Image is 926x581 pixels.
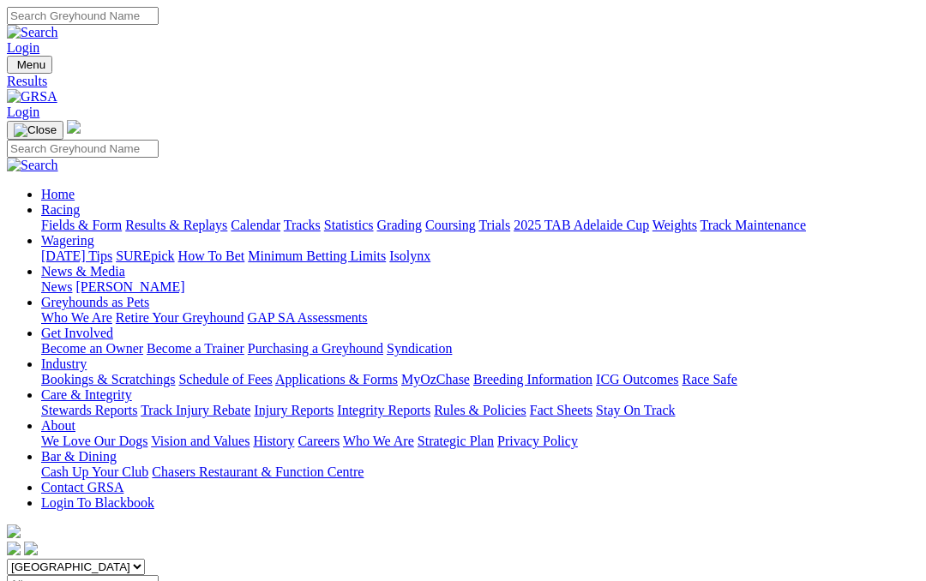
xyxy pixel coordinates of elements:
img: Search [7,158,58,173]
a: About [41,418,75,433]
a: Get Involved [41,326,113,340]
input: Search [7,7,159,25]
a: Statistics [324,218,374,232]
a: Results [7,74,919,89]
a: Minimum Betting Limits [248,249,386,263]
a: Stewards Reports [41,403,137,417]
a: Purchasing a Greyhound [248,341,383,356]
a: Integrity Reports [337,403,430,417]
a: Who We Are [41,310,112,325]
a: History [253,434,294,448]
a: Results & Replays [125,218,227,232]
a: Bookings & Scratchings [41,372,175,386]
a: Fields & Form [41,218,122,232]
a: Strategic Plan [418,434,494,448]
a: Become an Owner [41,341,143,356]
img: Search [7,25,58,40]
a: Fact Sheets [530,403,592,417]
a: Login [7,40,39,55]
a: Injury Reports [254,403,334,417]
a: Care & Integrity [41,387,132,402]
a: Cash Up Your Club [41,464,148,479]
img: GRSA [7,89,57,105]
a: News & Media [41,264,125,279]
a: Become a Trainer [147,341,244,356]
img: twitter.svg [24,542,38,555]
img: logo-grsa-white.png [7,524,21,538]
div: Care & Integrity [41,403,919,418]
a: Track Injury Rebate [141,403,250,417]
a: Grading [377,218,422,232]
a: GAP SA Assessments [248,310,368,325]
div: Get Involved [41,341,919,356]
a: How To Bet [178,249,245,263]
div: Greyhounds as Pets [41,310,919,326]
a: Retire Your Greyhound [116,310,244,325]
a: Breeding Information [473,372,592,386]
div: Racing [41,218,919,233]
div: About [41,434,919,449]
a: Wagering [41,233,94,248]
div: Bar & Dining [41,464,919,480]
a: MyOzChase [401,372,470,386]
a: News [41,279,72,294]
a: Calendar [231,218,280,232]
img: logo-grsa-white.png [67,120,81,134]
a: Stay On Track [596,403,675,417]
a: We Love Our Dogs [41,434,147,448]
a: Tracks [284,218,321,232]
a: Login [7,105,39,119]
img: facebook.svg [7,542,21,555]
div: Wagering [41,249,919,264]
a: Isolynx [389,249,430,263]
a: SUREpick [116,249,174,263]
a: Schedule of Fees [178,372,272,386]
img: Close [14,123,57,137]
a: Contact GRSA [41,480,123,494]
a: Track Maintenance [701,218,806,232]
a: [PERSON_NAME] [75,279,184,294]
a: [DATE] Tips [41,249,112,263]
a: Trials [478,218,510,232]
a: Race Safe [682,372,737,386]
a: Greyhounds as Pets [41,295,149,309]
a: Privacy Policy [497,434,578,448]
button: Toggle navigation [7,121,63,140]
a: Industry [41,356,87,371]
a: Rules & Policies [434,403,526,417]
button: Toggle navigation [7,56,52,74]
a: Applications & Forms [275,372,398,386]
div: News & Media [41,279,919,295]
a: Racing [41,202,80,217]
span: Menu [17,58,45,71]
a: Coursing [425,218,476,232]
a: Home [41,187,75,201]
a: 2025 TAB Adelaide Cup [514,218,649,232]
a: Login To Blackbook [41,495,154,510]
a: Syndication [387,341,452,356]
a: Chasers Restaurant & Function Centre [152,464,364,479]
a: Vision and Values [151,434,250,448]
a: Careers [298,434,340,448]
a: Who We Are [343,434,414,448]
a: ICG Outcomes [596,372,678,386]
div: Industry [41,372,919,387]
a: Bar & Dining [41,449,117,464]
input: Search [7,140,159,158]
a: Weights [652,218,697,232]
